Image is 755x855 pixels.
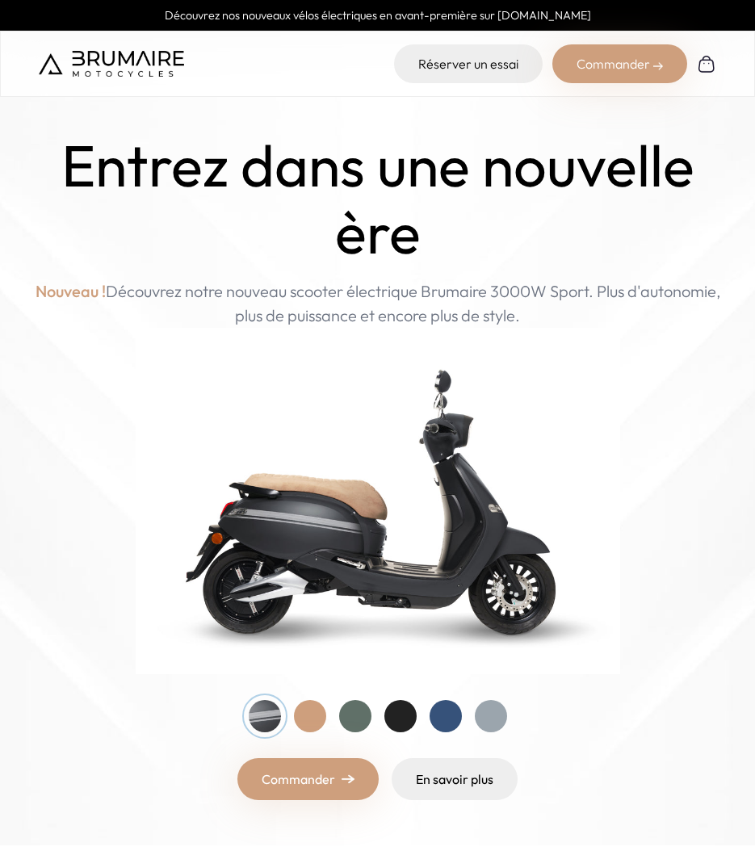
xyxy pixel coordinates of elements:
[653,61,663,71] img: right-arrow-2.png
[36,279,106,304] span: Nouveau !
[26,279,729,328] p: Découvrez notre nouveau scooter électrique Brumaire 3000W Sport. Plus d'autonomie, plus de puissa...
[39,51,184,77] img: Brumaire Motocycles
[237,758,379,800] a: Commander
[697,54,716,73] img: Panier
[394,44,543,83] a: Réserver un essai
[392,758,518,800] a: En savoir plus
[342,774,354,784] img: right-arrow.png
[26,132,729,266] h1: Entrez dans une nouvelle ère
[552,44,687,83] div: Commander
